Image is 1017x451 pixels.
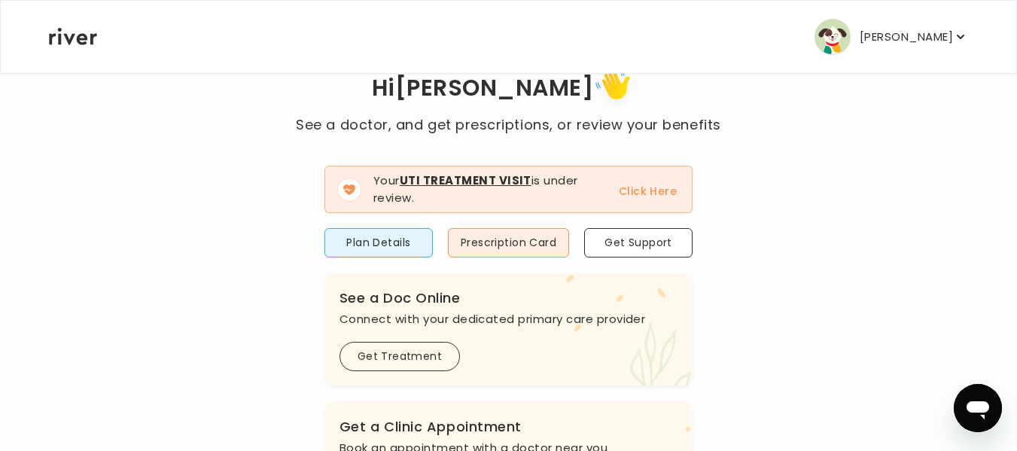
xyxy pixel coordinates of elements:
button: user avatar[PERSON_NAME] [815,19,968,55]
p: Connect with your dedicated primary care provider [340,309,677,330]
button: Prescription Card [448,228,569,257]
strong: Uti Treatment Visit [400,172,531,188]
button: Click Here [619,182,677,200]
button: Get Treatment [340,342,460,371]
img: user avatar [815,19,851,55]
h3: Get a Clinic Appointment [340,416,677,437]
h3: See a Doc Online [340,288,677,309]
p: See a doctor, and get prescriptions, or review your benefits [296,114,720,136]
p: [PERSON_NAME] [860,26,953,47]
button: Plan Details [324,228,433,257]
button: Get Support [584,228,693,257]
h1: Hi [PERSON_NAME] [296,64,720,114]
p: Your is under review. [373,172,601,206]
iframe: Button to launch messaging window [954,384,1002,432]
